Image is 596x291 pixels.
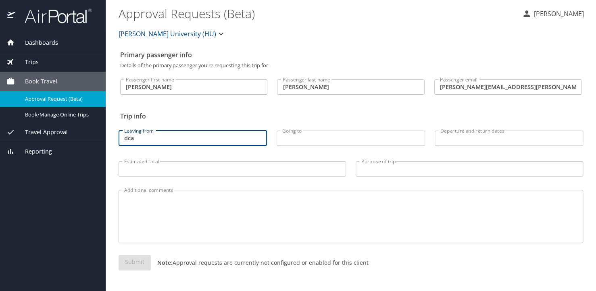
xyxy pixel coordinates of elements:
[7,8,16,24] img: icon-airportal.png
[157,259,173,266] strong: Note:
[120,63,581,68] p: Details of the primary passenger you're requesting this trip for
[15,38,58,47] span: Dashboards
[115,26,229,42] button: [PERSON_NAME] University (HU)
[119,28,216,39] span: [PERSON_NAME] University (HU)
[25,111,96,118] span: Book/Manage Online Trips
[15,77,57,86] span: Book Travel
[151,258,369,267] p: Approval requests are currently not configured or enabled for this client
[25,95,96,103] span: Approval Request (Beta)
[15,58,39,67] span: Trips
[120,48,581,61] h2: Primary passenger info
[15,128,68,137] span: Travel Approval
[519,6,587,21] button: [PERSON_NAME]
[119,1,515,26] h1: Approval Requests (Beta)
[531,9,584,19] p: [PERSON_NAME]
[120,110,581,123] h2: Trip info
[16,8,92,24] img: airportal-logo.png
[15,147,52,156] span: Reporting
